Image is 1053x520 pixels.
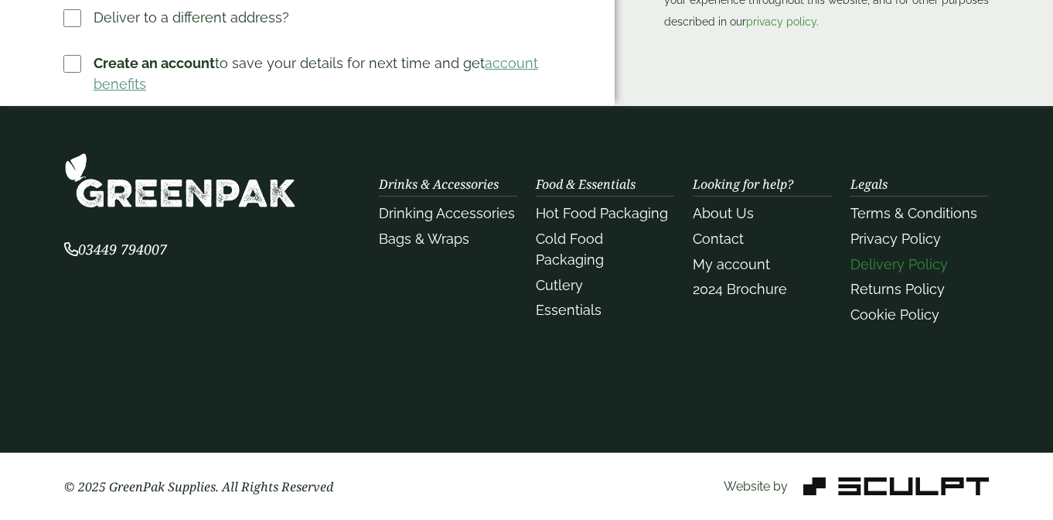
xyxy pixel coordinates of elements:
a: account benefits [94,55,538,92]
p: © 2025 GreenPak Supplies. All Rights Reserved [64,477,360,496]
p: to save your details for next time and get [94,53,565,94]
img: GreenPak Supplies [64,152,296,209]
a: Delivery Policy [850,256,948,272]
a: 03449 794007 [64,243,167,258]
p: Deliver to a different address? [94,7,289,28]
a: Contact [693,231,744,247]
a: Returns Policy [850,281,945,297]
a: 2024 Brochure [693,281,787,297]
strong: Create an account [94,55,215,71]
a: My account [693,256,770,272]
a: privacy policy [746,15,816,28]
a: Cookie Policy [850,306,939,323]
a: Bags & Wraps [379,231,469,247]
a: Terms & Conditions [850,205,977,221]
a: Cutlery [536,277,583,293]
a: Privacy Policy [850,231,941,247]
span: 03449 794007 [64,240,167,258]
a: About Us [693,205,754,221]
span: Website by [724,479,788,494]
a: Hot Food Packaging [536,205,668,221]
img: Sculpt [803,477,989,495]
a: Cold Food Packaging [536,231,604,268]
a: Drinking Accessories [379,205,515,221]
a: Essentials [536,302,601,318]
